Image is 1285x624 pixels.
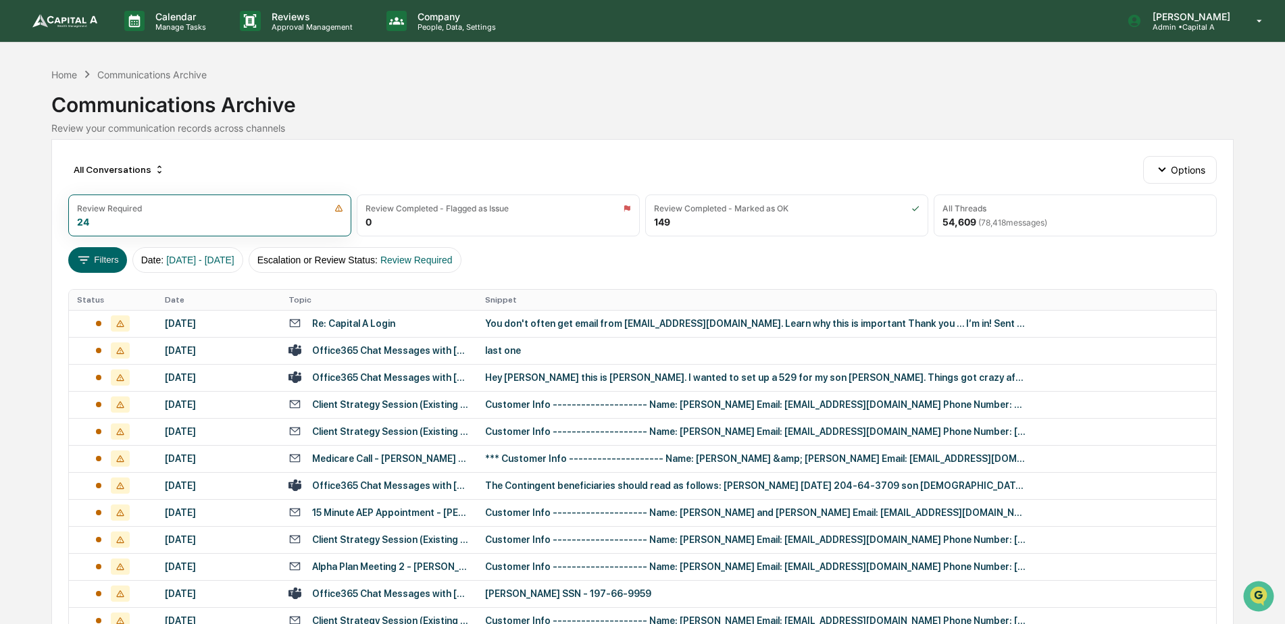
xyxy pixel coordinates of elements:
div: Client Strategy Session (Existing Clients only) - [PERSON_NAME] [312,399,469,410]
th: Topic [280,290,477,310]
div: Re: Capital A Login [312,318,395,329]
p: Approval Management [261,22,359,32]
img: icon [911,204,919,213]
div: Communications Archive [97,69,207,80]
div: 0 [366,216,372,228]
p: [PERSON_NAME] [1142,11,1237,22]
div: 🖐️ [14,172,24,182]
div: Customer Info -------------------- Name: [PERSON_NAME] Email: [EMAIL_ADDRESS][DOMAIN_NAME] Phone ... [485,534,1026,545]
div: You don't often get email from [EMAIL_ADDRESS][DOMAIN_NAME]. Learn why this is important Thank yo... [485,318,1026,329]
div: [DATE] [165,318,272,329]
div: Office365 Chat Messages with [PERSON_NAME], CRPC™, [PERSON_NAME] on [DATE] [312,372,469,383]
div: 15 Minute AEP Appointment - [PERSON_NAME] and [PERSON_NAME] [312,507,469,518]
div: Review your communication records across channels [51,122,1234,134]
iframe: Open customer support [1242,579,1278,616]
span: Preclearance [27,170,87,184]
div: [DATE] [165,426,272,437]
div: last one [485,345,1026,356]
div: Hey [PERSON_NAME] this is [PERSON_NAME]. I wanted to set up a 529 for my son [PERSON_NAME]. Thing... [485,372,1026,383]
th: Date [157,290,280,310]
div: Review Completed - Marked as OK [654,203,788,213]
div: Office365 Chat Messages with [PERSON_NAME], [PERSON_NAME] on [DATE] [312,480,469,491]
div: 🔎 [14,197,24,208]
div: Medicare Call - [PERSON_NAME] &amp; [PERSON_NAME] [312,453,469,464]
div: [DATE] [165,534,272,545]
div: 24 [77,216,89,228]
div: Client Strategy Session (Existing Clients only) - [PERSON_NAME] [312,534,469,545]
div: *** Customer Info -------------------- Name: [PERSON_NAME] &amp; [PERSON_NAME] Email: [EMAIL_ADDR... [485,453,1026,464]
button: Filters [68,247,127,273]
span: ( 78,418 messages) [978,217,1047,228]
img: 1746055101610-c473b297-6a78-478c-a979-82029cc54cd1 [14,103,38,128]
div: 149 [654,216,670,228]
div: 54,609 [942,216,1047,228]
div: Office365 Chat Messages with [PERSON_NAME], [PERSON_NAME] on [DATE] [312,588,469,599]
div: Customer Info -------------------- Name: [PERSON_NAME] and [PERSON_NAME] Email: [EMAIL_ADDRESS][D... [485,507,1026,518]
a: 🖐️Preclearance [8,165,93,189]
div: Review Completed - Flagged as Issue [366,203,509,213]
div: Customer Info -------------------- Name: [PERSON_NAME] Email: [EMAIL_ADDRESS][DOMAIN_NAME] Phone ... [485,561,1026,572]
div: [DATE] [165,399,272,410]
span: Pylon [134,229,163,239]
th: Snippet [477,290,1216,310]
div: Customer Info -------------------- Name: [PERSON_NAME] Email: [EMAIL_ADDRESS][DOMAIN_NAME] Phone ... [485,426,1026,437]
span: [DATE] - [DATE] [166,255,234,265]
div: All Threads [942,203,986,213]
button: Escalation or Review Status:Review Required [249,247,461,273]
div: All Conversations [68,159,170,180]
div: Home [51,69,77,80]
p: Manage Tasks [145,22,213,32]
p: People, Data, Settings [407,22,503,32]
div: [DATE] [165,588,272,599]
div: The Contingent beneficiaries should read as follows: [PERSON_NAME] [DATE] 204-64-3709 son [DEMOGR... [485,480,1026,491]
img: icon [334,204,343,213]
div: Start new chat [46,103,222,117]
p: Company [407,11,503,22]
button: Start new chat [230,107,246,124]
div: Alpha Plan Meeting 2 - [PERSON_NAME] [312,561,469,572]
span: Review Required [380,255,453,265]
div: Communications Archive [51,82,1234,117]
th: Status [69,290,157,310]
span: Data Lookup [27,196,85,209]
img: logo [32,14,97,28]
div: [DATE] [165,480,272,491]
div: [PERSON_NAME] SSN - 197-66-9959 [485,588,1026,599]
div: Review Required [77,203,142,213]
div: Office365 Chat Messages with [PERSON_NAME], [PERSON_NAME], CFA® on [DATE] [312,345,469,356]
div: 🗄️ [98,172,109,182]
a: 🔎Data Lookup [8,190,91,215]
a: 🗄️Attestations [93,165,173,189]
img: icon [623,204,631,213]
div: Client Strategy Session (Existing Clients only) - [PERSON_NAME] [312,426,469,437]
div: [DATE] [165,453,272,464]
div: [DATE] [165,507,272,518]
p: How can we help? [14,28,246,50]
button: Options [1143,156,1217,183]
div: Customer Info -------------------- Name: [PERSON_NAME] Email: [EMAIL_ADDRESS][DOMAIN_NAME] Phone ... [485,399,1026,410]
a: Powered byPylon [95,228,163,239]
p: Reviews [261,11,359,22]
p: Calendar [145,11,213,22]
span: Attestations [111,170,168,184]
button: Date:[DATE] - [DATE] [132,247,243,273]
div: [DATE] [165,561,272,572]
p: Admin • Capital A [1142,22,1237,32]
div: [DATE] [165,345,272,356]
div: [DATE] [165,372,272,383]
div: We're available if you need us! [46,117,171,128]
